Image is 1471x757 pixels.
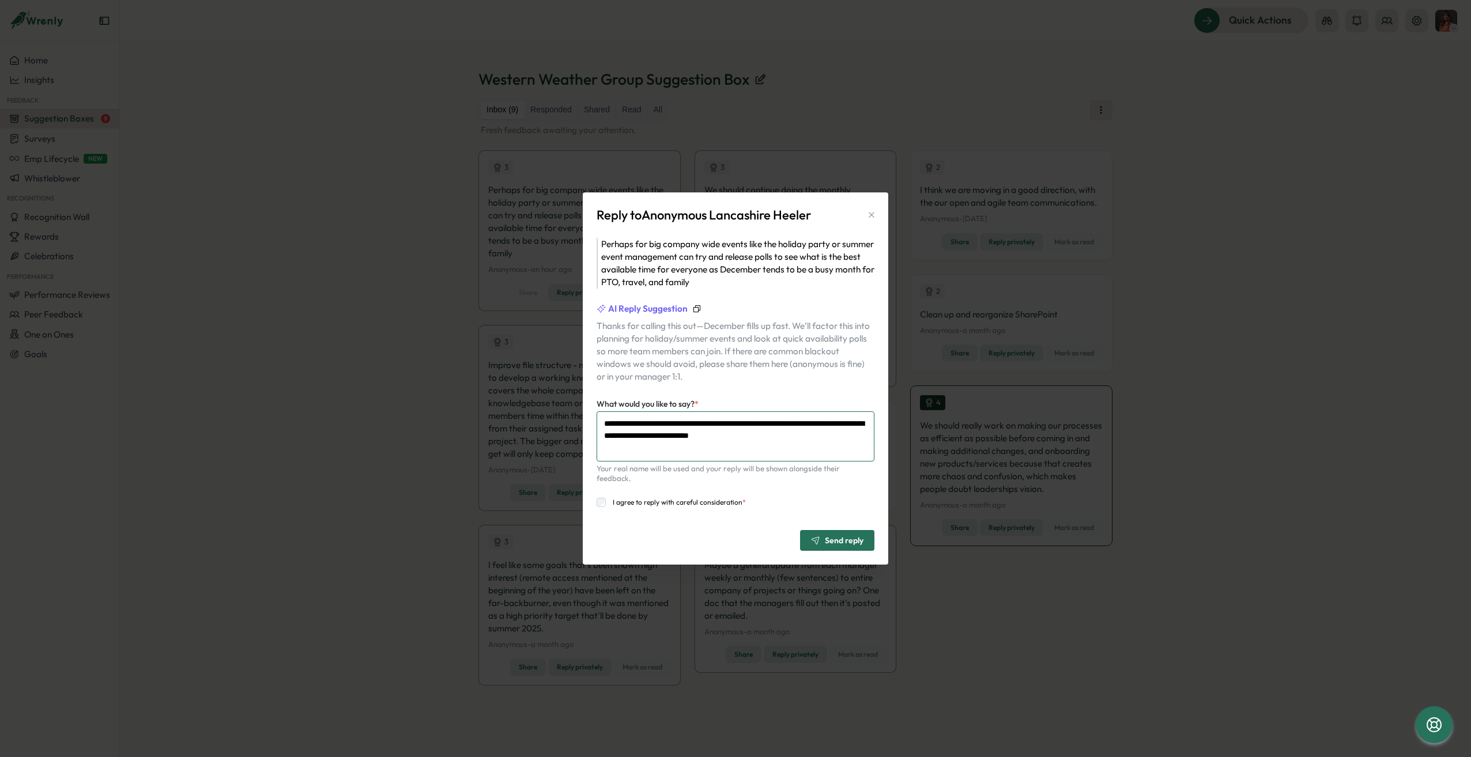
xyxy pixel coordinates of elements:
p: Thanks for calling this out—December fills up fast. We’ll factor this into planning for holiday/s... [597,320,874,383]
label: What would you like to say? [597,398,699,411]
button: Send reply [800,530,874,551]
span: Send reply [825,536,863,544]
span: Your real name will be used and your reply will be shown alongside their feedback. [597,464,874,484]
span: AI Reply Suggestion [608,302,688,315]
span: I agree to reply with careful consideration [613,498,746,506]
p: Perhaps for big company wide events like the holiday party or summer event management can try and... [597,238,874,289]
button: Copy reply suggestion to clipboard [692,304,701,313]
h3: Reply to Anonymous Lancashire Heeler [597,206,811,224]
